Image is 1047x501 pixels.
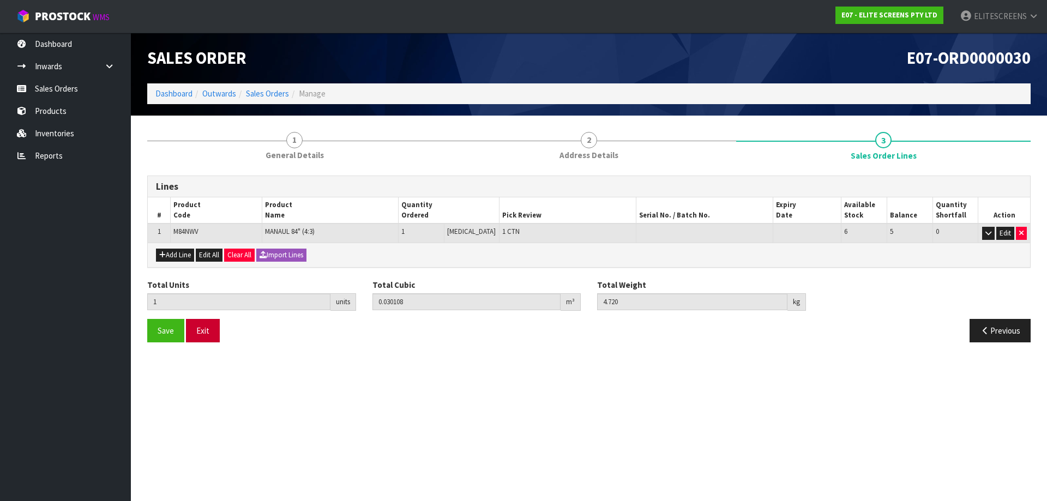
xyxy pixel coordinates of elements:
[851,150,917,161] span: Sales Order Lines
[401,227,405,236] span: 1
[559,149,618,161] span: Address Details
[155,88,192,99] a: Dashboard
[936,227,939,236] span: 0
[636,197,773,224] th: Serial No. / Batch No.
[299,88,326,99] span: Manage
[158,227,161,236] span: 1
[266,149,324,161] span: General Details
[787,293,806,311] div: kg
[932,197,978,224] th: Quantity Shortfall
[372,279,415,291] label: Total Cubic
[148,197,171,224] th: #
[399,197,500,224] th: Quantity Ordered
[841,197,887,224] th: Available Stock
[93,12,110,22] small: WMS
[996,227,1014,240] button: Edit
[286,132,303,148] span: 1
[887,197,933,224] th: Balance
[16,9,30,23] img: cube-alt.png
[147,167,1031,351] span: Sales Order Lines
[265,227,315,236] span: MANAUL 84" (4:3)
[147,47,246,68] span: Sales Order
[502,227,520,236] span: 1 CTN
[256,249,306,262] button: Import Lines
[330,293,356,311] div: units
[372,293,561,310] input: Total Cubic
[561,293,581,311] div: m³
[158,325,174,336] span: Save
[186,319,220,342] button: Exit
[978,197,1030,224] th: Action
[447,227,496,236] span: [MEDICAL_DATA]
[581,132,597,148] span: 2
[147,279,189,291] label: Total Units
[196,249,222,262] button: Edit All
[773,197,841,224] th: Expiry Date
[147,319,184,342] button: Save
[156,182,1022,192] h3: Lines
[875,132,892,148] span: 3
[500,197,636,224] th: Pick Review
[841,10,937,20] strong: E07 - ELITE SCREENS PTY LTD
[171,197,262,224] th: Product Code
[224,249,255,262] button: Clear All
[156,249,194,262] button: Add Line
[974,11,1027,21] span: ELITESCREENS
[597,279,646,291] label: Total Weight
[262,197,399,224] th: Product Name
[147,293,330,310] input: Total Units
[202,88,236,99] a: Outwards
[970,319,1031,342] button: Previous
[173,227,198,236] span: M84NWV
[844,227,847,236] span: 6
[35,9,91,23] span: ProStock
[246,88,289,99] a: Sales Orders
[890,227,893,236] span: 5
[907,47,1031,68] span: E07-ORD0000030
[597,293,787,310] input: Total Weight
